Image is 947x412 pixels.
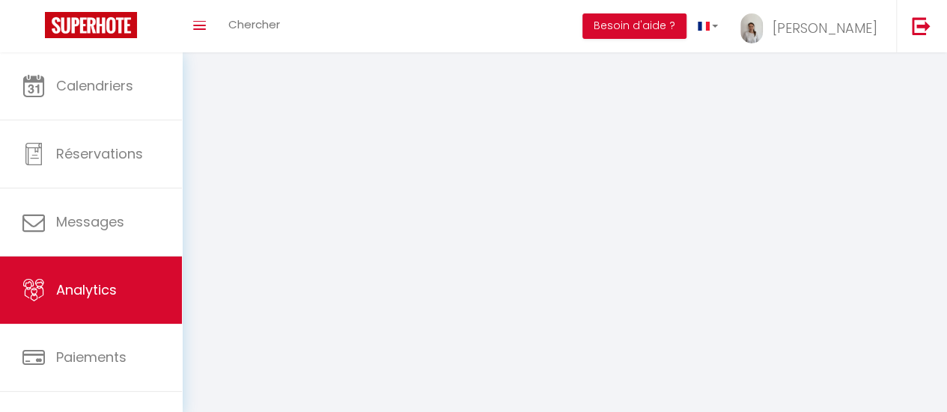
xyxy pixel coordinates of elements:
[45,12,137,38] img: Super Booking
[582,13,686,39] button: Besoin d'aide ?
[56,280,117,299] span: Analytics
[740,13,763,43] img: ...
[912,16,931,35] img: logout
[12,6,57,51] button: Ouvrir le widget de chat LiveChat
[56,212,124,231] span: Messages
[228,16,280,32] span: Chercher
[56,76,133,95] span: Calendriers
[773,19,877,37] span: [PERSON_NAME]
[56,348,127,366] span: Paiements
[56,144,143,163] span: Réservations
